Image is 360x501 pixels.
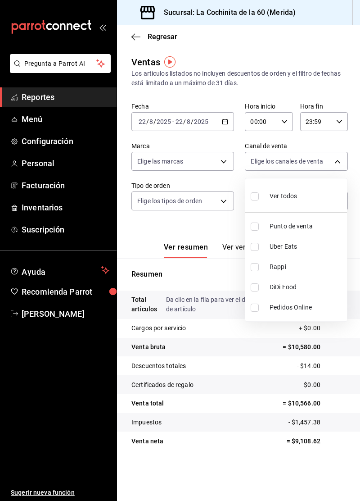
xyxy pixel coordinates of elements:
[164,56,175,68] img: Tooltip marker
[270,191,297,201] span: Ver todos
[270,262,343,272] span: Rappi
[270,222,343,231] span: Punto de venta
[270,242,343,251] span: Uber Eats
[270,303,343,312] span: Pedidos Online
[270,282,343,292] span: DiDi Food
